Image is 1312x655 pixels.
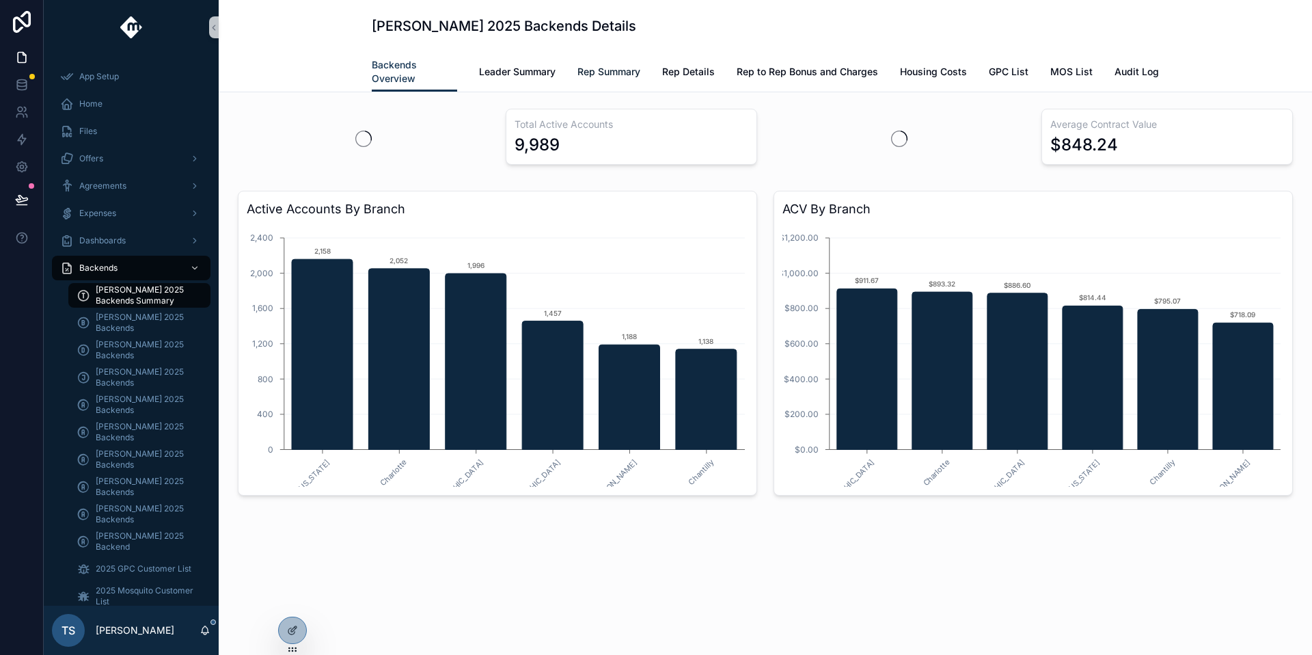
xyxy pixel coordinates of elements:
[96,476,197,498] span: [PERSON_NAME] 2025 Backends
[900,59,967,87] a: Housing Costs
[795,444,819,455] tspan: $0.00
[79,263,118,273] span: Backends
[782,200,1284,219] h3: ACV By Branch
[1065,457,1102,494] text: [US_STATE]
[247,200,748,219] h3: Active Accounts By Branch
[662,59,715,87] a: Rep Details
[737,65,878,79] span: Rep to Rep Bonus and Charges
[68,365,210,390] a: [PERSON_NAME] 2025 Backends
[68,283,210,308] a: [PERSON_NAME] 2025 Backends Summary
[96,421,197,443] span: [PERSON_NAME] 2025 Backends
[68,502,210,526] a: [PERSON_NAME] 2025 Backends
[389,256,408,265] text: 2,052
[295,457,332,494] text: [US_STATE]
[929,280,955,288] text: $893.32
[686,457,715,487] text: Chantilly
[61,622,75,639] span: TS
[52,174,210,198] a: Agreements
[1115,65,1159,79] span: Audit Log
[79,181,126,191] span: Agreements
[52,201,210,226] a: Expenses
[314,247,331,255] text: 2,158
[250,268,273,278] tspan: 2,000
[479,65,556,79] span: Leader Summary
[79,98,102,109] span: Home
[96,284,197,306] span: [PERSON_NAME] 2025 Backends Summary
[96,563,191,574] span: 2025 GPC Customer List
[778,268,819,278] tspan: $1,000.00
[96,503,197,525] span: [PERSON_NAME] 2025 Backends
[1050,65,1093,79] span: MOS List
[588,457,639,508] text: [PERSON_NAME]
[68,529,210,554] a: [PERSON_NAME] 2025 Backend
[921,457,952,488] text: Charlotte
[68,474,210,499] a: [PERSON_NAME] 2025 Backends
[784,409,819,419] tspan: $200.00
[96,449,197,470] span: [PERSON_NAME] 2025 Backends
[68,584,210,609] a: 2025 Mosquito Customer List
[79,126,97,137] span: Files
[250,232,273,243] tspan: 2,400
[515,134,560,156] div: 9,989
[68,557,210,581] a: 2025 GPC Customer List
[467,261,484,269] text: 1,996
[258,374,273,384] tspan: 800
[372,16,636,36] h1: [PERSON_NAME] 2025 Backends Details
[989,59,1028,87] a: GPC List
[1147,457,1177,487] text: Chantilly
[79,208,116,219] span: Expenses
[257,409,273,419] tspan: 400
[515,118,748,131] h3: Total Active Accounts
[1202,457,1253,508] text: [PERSON_NAME]
[737,59,878,87] a: Rep to Rep Bonus and Charges
[96,394,197,416] span: [PERSON_NAME] 2025 Backends
[52,256,210,280] a: Backends
[68,447,210,472] a: [PERSON_NAME] 2025 Backends
[52,146,210,171] a: Offers
[900,65,967,79] span: Housing Costs
[52,119,210,144] a: Files
[96,624,174,637] p: [PERSON_NAME]
[779,232,819,243] tspan: $1,200.00
[1050,134,1118,156] div: $848.24
[68,310,210,335] a: [PERSON_NAME] 2025 Backends
[247,224,748,487] div: chart
[372,58,457,85] span: Backends Overview
[1154,297,1181,305] text: $795.07
[698,337,713,345] text: 1,138
[52,92,210,116] a: Home
[79,235,126,246] span: Dashboards
[1079,293,1106,302] text: $814.44
[79,71,119,82] span: App Setup
[989,65,1028,79] span: GPC List
[784,303,819,313] tspan: $800.00
[79,153,103,164] span: Offers
[1050,59,1093,87] a: MOS List
[855,276,879,284] text: $911.67
[784,374,819,384] tspan: $400.00
[52,64,210,89] a: App Setup
[378,457,409,488] text: Charlotte
[252,338,273,349] tspan: 1,200
[96,312,197,334] span: [PERSON_NAME] 2025 Backends
[662,65,715,79] span: Rep Details
[479,59,556,87] a: Leader Summary
[120,16,143,38] img: App logo
[252,303,273,313] tspan: 1,600
[577,65,640,79] span: Rep Summary
[784,338,819,349] tspan: $600.00
[1050,118,1284,131] h3: Average Contract Value
[68,420,210,444] a: [PERSON_NAME] 2025 Backends
[1115,59,1159,87] a: Audit Log
[96,531,197,552] span: [PERSON_NAME] 2025 Backend
[68,338,210,362] a: [PERSON_NAME] 2025 Backends
[782,224,1284,487] div: chart
[1004,281,1030,289] text: $886.60
[96,339,197,361] span: [PERSON_NAME] 2025 Backends
[1230,310,1255,319] text: $718.09
[544,309,562,317] text: 1,457
[52,228,210,253] a: Dashboards
[577,59,640,87] a: Rep Summary
[268,444,273,455] tspan: 0
[44,55,219,606] div: scrollable content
